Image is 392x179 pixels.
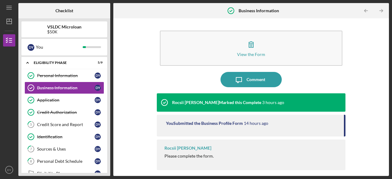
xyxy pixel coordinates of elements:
[37,85,95,90] div: Business Information
[28,44,34,51] div: D Y
[37,73,95,78] div: Personal Information
[247,72,265,87] div: Comment
[24,118,104,131] a: 5Credit Score and ReportDY
[24,106,104,118] a: Credit AuthorizationDY
[37,134,95,139] div: Identification
[160,31,342,66] button: View the Form
[95,170,101,177] div: D Y
[24,155,104,167] a: 8Personal Debt ScheduleDY
[37,147,95,151] div: Sources & Uses
[30,159,32,163] tspan: 8
[237,52,265,57] div: View the Form
[95,73,101,79] div: D Y
[37,98,95,103] div: Application
[24,131,104,143] a: IdentificationDY
[244,121,268,126] time: 2025-09-15 04:06
[34,61,87,65] div: Eligibility Phase
[92,61,103,65] div: 5 / 9
[239,8,279,13] b: Business Information
[37,122,95,127] div: Credit Score and Report
[172,100,261,105] div: Rocsii [PERSON_NAME] Marked this Complete
[95,97,101,103] div: D Y
[37,110,95,115] div: Credit Authorization
[36,42,83,52] div: You
[164,154,214,158] div: Please complete the form.
[47,29,81,34] div: $50K
[24,94,104,106] a: ApplicationDY
[95,121,101,128] div: D Y
[95,146,101,152] div: D Y
[30,147,32,151] tspan: 7
[24,143,104,155] a: 7Sources & UsesDY
[166,121,243,126] div: You Submitted the Business Profile Form
[221,72,282,87] button: Comment
[95,109,101,115] div: D Y
[55,8,73,13] b: Checklist
[164,146,211,151] div: Rocsii [PERSON_NAME]
[95,134,101,140] div: D Y
[7,168,11,172] text: DY
[30,123,32,127] tspan: 5
[95,85,101,91] div: D Y
[24,82,104,94] a: Business InformationDY
[24,69,104,82] a: Personal InformationDY
[95,158,101,164] div: D Y
[3,164,15,176] button: DY
[47,24,81,29] b: VSLDC Microloan
[37,159,95,164] div: Personal Debt Schedule
[262,100,284,105] time: 2025-09-15 15:16
[37,171,95,176] div: Eligibility Phase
